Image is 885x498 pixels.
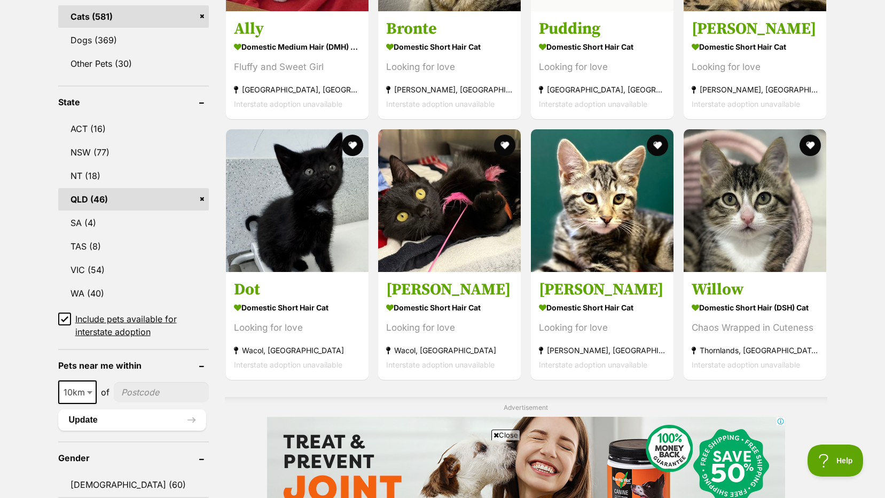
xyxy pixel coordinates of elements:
[386,60,513,74] div: Looking for love
[248,445,637,493] iframe: Advertisement
[692,321,818,335] div: Chaos Wrapped in Cuteness
[58,453,209,463] header: Gender
[234,82,361,97] strong: [GEOGRAPHIC_DATA], [GEOGRAPHIC_DATA]
[386,360,495,369] span: Interstate adoption unavailable
[684,11,826,119] a: [PERSON_NAME] Domestic Short Hair Cat Looking for love [PERSON_NAME], [GEOGRAPHIC_DATA] Interstat...
[692,360,800,369] span: Interstate adoption unavailable
[58,118,209,140] a: ACT (16)
[58,361,209,370] header: Pets near me within
[234,321,361,335] div: Looking for love
[58,473,209,496] a: [DEMOGRAPHIC_DATA] (60)
[386,82,513,97] strong: [PERSON_NAME], [GEOGRAPHIC_DATA]
[234,279,361,300] h3: Dot
[539,300,665,315] strong: Domestic Short Hair Cat
[808,445,864,477] iframe: Help Scout Beacon - Open
[378,129,521,272] img: Yasmin - Domestic Short Hair Cat
[491,430,520,440] span: Close
[494,135,515,156] button: favourite
[386,279,513,300] h3: [PERSON_NAME]
[101,386,109,399] span: of
[58,165,209,187] a: NT (18)
[539,19,665,39] h3: Pudding
[58,235,209,258] a: TAS (8)
[226,271,369,380] a: Dot Domestic Short Hair Cat Looking for love Wacol, [GEOGRAPHIC_DATA] Interstate adoption unavail...
[58,212,209,234] a: SA (4)
[531,11,673,119] a: Pudding Domestic Short Hair Cat Looking for love [GEOGRAPHIC_DATA], [GEOGRAPHIC_DATA] Interstate ...
[692,39,818,55] strong: Domestic Short Hair Cat
[539,321,665,335] div: Looking for love
[58,409,206,431] button: Update
[234,99,342,108] span: Interstate adoption unavailable
[378,11,521,119] a: Bronte Domestic Short Hair Cat Looking for love [PERSON_NAME], [GEOGRAPHIC_DATA] Interstate adopt...
[800,135,821,156] button: favourite
[539,60,665,74] div: Looking for love
[386,300,513,315] strong: Domestic Short Hair Cat
[692,343,818,357] strong: Thornlands, [GEOGRAPHIC_DATA]
[386,321,513,335] div: Looking for love
[234,39,361,55] strong: Domestic Medium Hair (DMH) Cat
[226,129,369,272] img: Dot - Domestic Short Hair Cat
[58,5,209,28] a: Cats (581)
[684,129,826,272] img: Willow - Domestic Short Hair (DSH) Cat
[59,385,96,400] span: 10km
[58,29,209,51] a: Dogs (369)
[58,313,209,338] a: Include pets available for interstate adoption
[386,343,513,357] strong: Wacol, [GEOGRAPHIC_DATA]
[234,19,361,39] h3: Ally
[58,97,209,107] header: State
[234,60,361,74] div: Fluffy and Sweet Girl
[341,135,363,156] button: favourite
[692,60,818,74] div: Looking for love
[692,279,818,300] h3: Willow
[234,360,342,369] span: Interstate adoption unavailable
[386,39,513,55] strong: Domestic Short Hair Cat
[531,129,673,272] img: Darcy - Domestic Short Hair Cat
[692,300,818,315] strong: Domestic Short Hair (DSH) Cat
[692,99,800,108] span: Interstate adoption unavailable
[58,52,209,75] a: Other Pets (30)
[684,271,826,380] a: Willow Domestic Short Hair (DSH) Cat Chaos Wrapped in Cuteness Thornlands, [GEOGRAPHIC_DATA] Inte...
[234,343,361,357] strong: Wacol, [GEOGRAPHIC_DATA]
[234,300,361,315] strong: Domestic Short Hair Cat
[647,135,668,156] button: favourite
[539,99,647,108] span: Interstate adoption unavailable
[386,19,513,39] h3: Bronte
[386,99,495,108] span: Interstate adoption unavailable
[539,279,665,300] h3: [PERSON_NAME]
[226,11,369,119] a: Ally Domestic Medium Hair (DMH) Cat Fluffy and Sweet Girl [GEOGRAPHIC_DATA], [GEOGRAPHIC_DATA] In...
[58,282,209,305] a: WA (40)
[75,313,209,338] span: Include pets available for interstate adoption
[539,82,665,97] strong: [GEOGRAPHIC_DATA], [GEOGRAPHIC_DATA]
[58,380,97,404] span: 10km
[378,271,521,380] a: [PERSON_NAME] Domestic Short Hair Cat Looking for love Wacol, [GEOGRAPHIC_DATA] Interstate adopti...
[58,259,209,281] a: VIC (54)
[692,82,818,97] strong: [PERSON_NAME], [GEOGRAPHIC_DATA]
[114,382,209,402] input: postcode
[692,19,818,39] h3: [PERSON_NAME]
[539,343,665,357] strong: [PERSON_NAME], [GEOGRAPHIC_DATA]
[58,188,209,211] a: QLD (46)
[58,141,209,164] a: NSW (77)
[531,271,673,380] a: [PERSON_NAME] Domestic Short Hair Cat Looking for love [PERSON_NAME], [GEOGRAPHIC_DATA] Interstat...
[539,39,665,55] strong: Domestic Short Hair Cat
[539,360,647,369] span: Interstate adoption unavailable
